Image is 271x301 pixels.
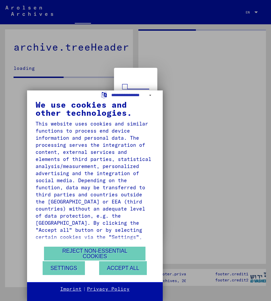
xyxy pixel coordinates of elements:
[87,286,130,293] a: Privacy Policy
[36,101,154,117] div: We use cookies and other technologies.
[60,286,82,293] a: Imprint
[43,261,85,275] button: Settings
[44,247,145,261] button: Reject non-essential cookies
[99,261,147,275] button: Accept all
[36,120,154,276] div: This website uses cookies and similar functions to process end device information and personal da...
